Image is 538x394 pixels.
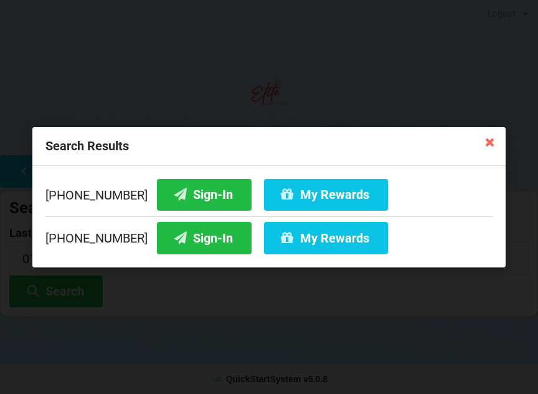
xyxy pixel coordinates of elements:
div: [PHONE_NUMBER] [45,216,493,254]
div: Search Results [32,127,506,166]
div: [PHONE_NUMBER] [45,178,493,216]
button: Sign-In [157,178,252,210]
button: Sign-In [157,222,252,254]
button: My Rewards [264,178,388,210]
button: My Rewards [264,222,388,254]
